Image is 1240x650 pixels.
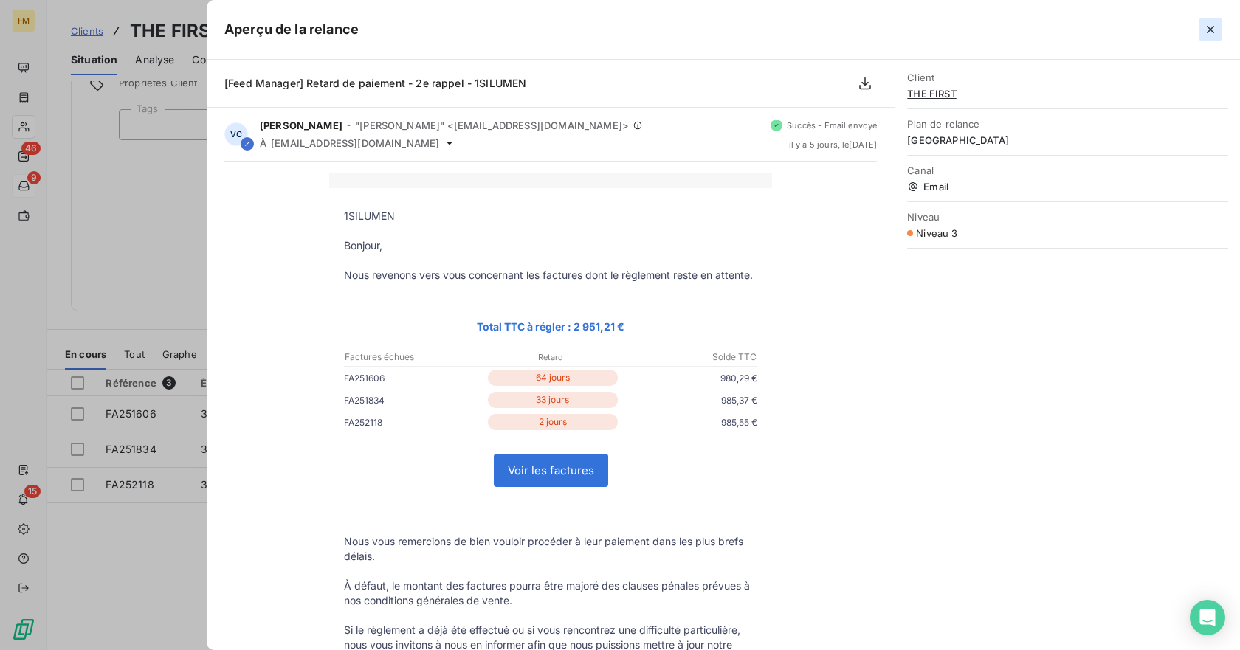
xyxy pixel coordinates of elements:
span: Canal [907,165,1228,176]
p: FA251834 [344,393,484,408]
div: Open Intercom Messenger [1190,600,1225,635]
a: Voir les factures [495,454,607,486]
span: "[PERSON_NAME]" <[EMAIL_ADDRESS][DOMAIN_NAME]> [355,120,629,131]
div: VC [224,122,248,146]
p: 980,29 € [621,370,757,386]
p: Bonjour, [344,238,757,253]
p: 985,37 € [621,393,757,408]
p: FA251606 [344,370,484,386]
span: Niveau 3 [916,227,957,239]
span: [PERSON_NAME] [260,120,342,131]
p: FA252118 [344,415,484,430]
p: 64 jours [488,370,619,386]
p: Factures échues [345,350,481,364]
p: 2 jours [488,414,619,430]
p: Total TTC à régler : 2 951,21 € [344,318,757,335]
span: Email [907,181,1228,193]
p: Solde TTC [620,350,757,364]
span: THE FIRST [907,88,1228,100]
h5: Aperçu de la relance [224,19,359,40]
span: Plan de relance [907,118,1228,130]
p: Nous revenons vers vous concernant les factures dont le règlement reste en attente. [344,268,757,283]
p: Retard [483,350,619,364]
span: - [347,121,351,130]
span: [EMAIL_ADDRESS][DOMAIN_NAME] [271,137,439,149]
span: [Feed Manager] Retard de paiement - 2e rappel - 1SILUMEN [224,77,526,89]
span: [GEOGRAPHIC_DATA] [907,134,1228,146]
p: 1SILUMEN [344,209,757,224]
span: Niveau [907,211,1228,223]
p: 33 jours [488,392,619,408]
p: À défaut, le montant des factures pourra être majoré des clauses pénales prévues à nos conditions... [344,578,757,608]
span: À [260,137,266,149]
span: Client [907,72,1228,83]
p: 985,55 € [621,415,757,430]
span: il y a 5 jours , le [DATE] [789,140,878,149]
span: Succès - Email envoyé [787,121,877,130]
p: Nous vous remercions de bien vouloir procéder à leur paiement dans les plus brefs délais. [344,534,757,564]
